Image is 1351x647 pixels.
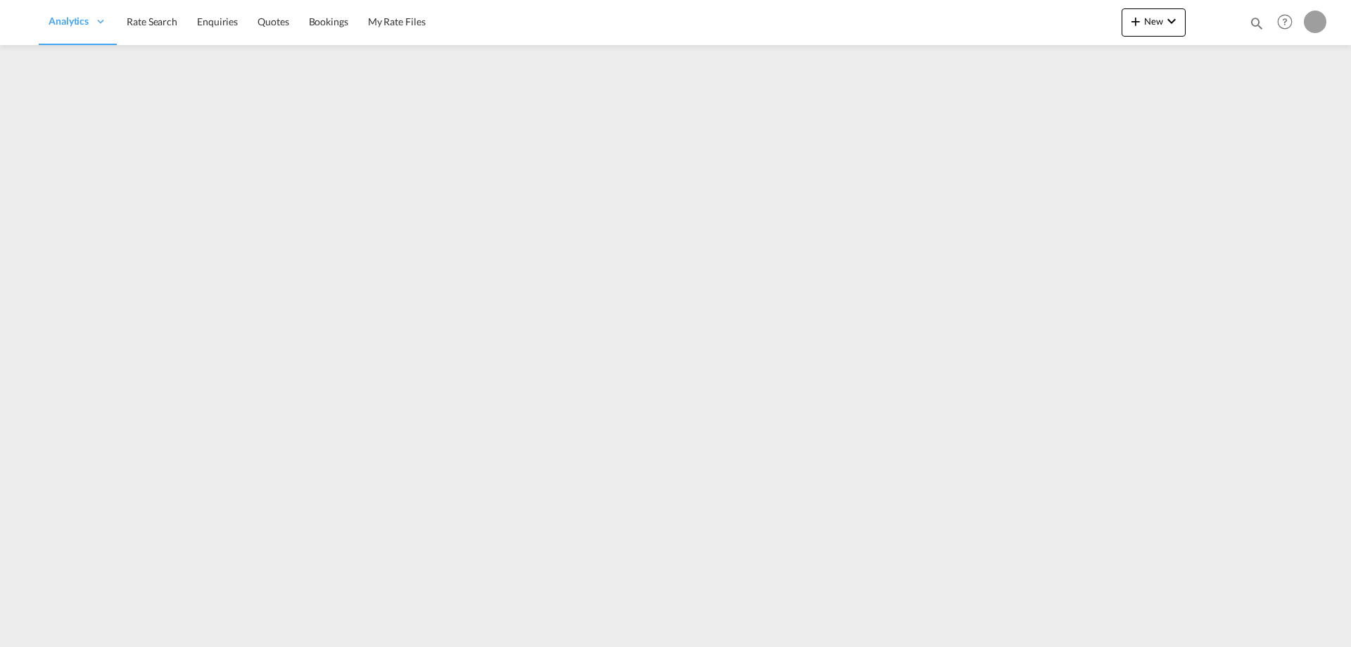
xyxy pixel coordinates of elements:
span: My Rate Files [368,15,426,27]
span: Bookings [309,15,348,27]
span: Analytics [49,14,89,28]
span: Help [1273,10,1297,34]
md-icon: icon-magnify [1249,15,1264,31]
span: Enquiries [197,15,238,27]
span: Quotes [258,15,288,27]
div: Help [1273,10,1304,35]
md-icon: icon-plus 400-fg [1127,13,1144,30]
md-icon: icon-chevron-down [1163,13,1180,30]
span: Rate Search [127,15,177,27]
span: New [1127,15,1180,27]
button: icon-plus 400-fgNewicon-chevron-down [1122,8,1186,37]
div: icon-magnify [1249,15,1264,37]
